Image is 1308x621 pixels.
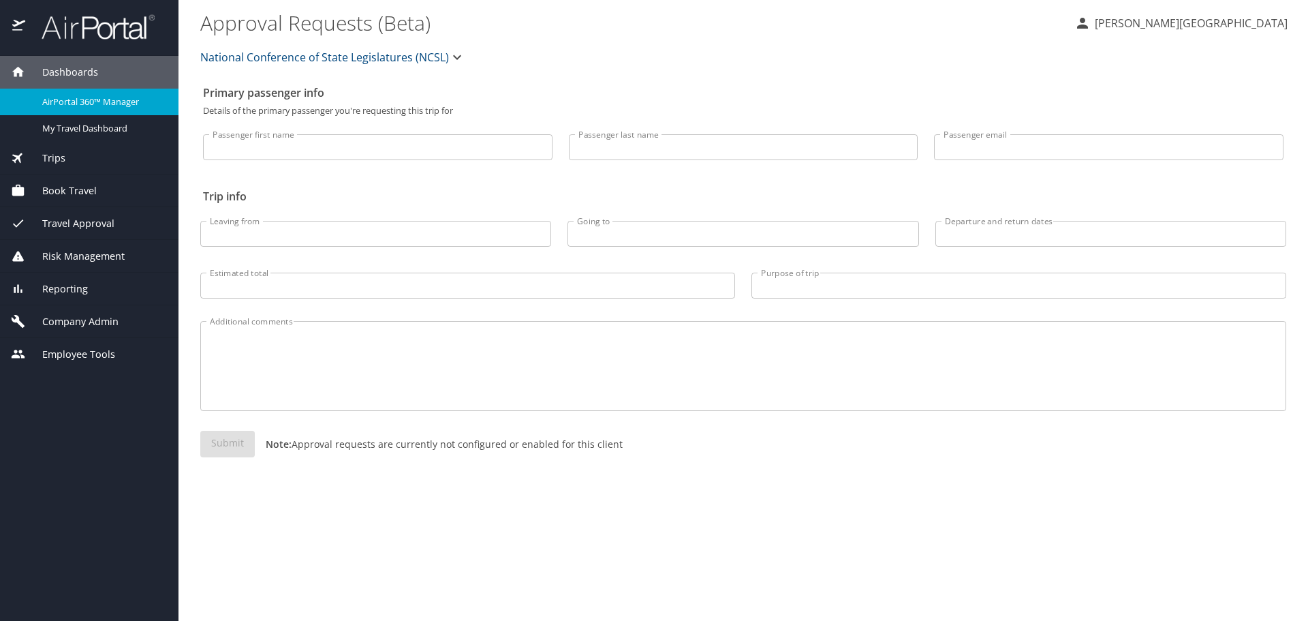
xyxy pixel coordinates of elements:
[25,151,65,166] span: Trips
[203,106,1283,115] p: Details of the primary passenger you're requesting this trip for
[255,437,623,451] p: Approval requests are currently not configured or enabled for this client
[1069,11,1293,35] button: [PERSON_NAME][GEOGRAPHIC_DATA]
[203,185,1283,207] h2: Trip info
[25,282,88,297] span: Reporting
[25,314,119,329] span: Company Admin
[42,95,162,108] span: AirPortal 360™ Manager
[25,216,114,231] span: Travel Approval
[12,14,27,40] img: icon-airportal.png
[200,1,1063,44] h1: Approval Requests (Beta)
[27,14,155,40] img: airportal-logo.png
[203,82,1283,104] h2: Primary passenger info
[200,48,449,67] span: National Conference of State Legislatures (NCSL)
[25,183,97,198] span: Book Travel
[1091,15,1288,31] p: [PERSON_NAME][GEOGRAPHIC_DATA]
[25,65,98,80] span: Dashboards
[266,438,292,451] strong: Note:
[195,44,471,71] button: National Conference of State Legislatures (NCSL)
[25,249,125,264] span: Risk Management
[25,347,115,362] span: Employee Tools
[42,122,162,135] span: My Travel Dashboard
